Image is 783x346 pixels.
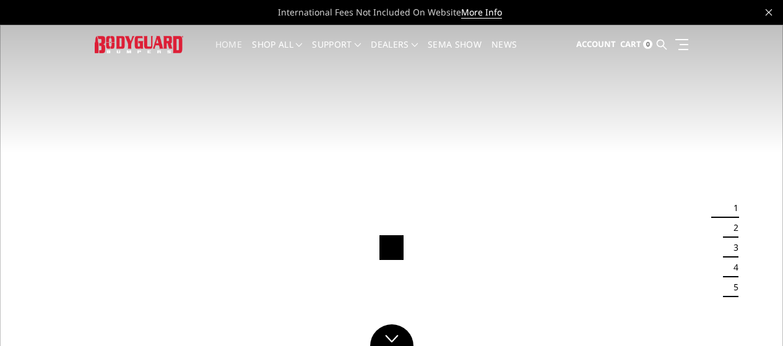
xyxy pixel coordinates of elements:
[428,40,482,64] a: SEMA Show
[461,6,502,19] a: More Info
[95,36,183,53] img: BODYGUARD BUMPERS
[726,238,738,257] button: 3 of 5
[620,28,652,61] a: Cart 0
[726,277,738,297] button: 5 of 5
[620,38,641,50] span: Cart
[726,198,738,218] button: 1 of 5
[726,218,738,238] button: 2 of 5
[252,40,302,64] a: shop all
[370,324,413,346] a: Click to Down
[576,28,616,61] a: Account
[726,257,738,277] button: 4 of 5
[576,38,616,50] span: Account
[215,40,242,64] a: Home
[371,40,418,64] a: Dealers
[491,40,517,64] a: News
[312,40,361,64] a: Support
[643,40,652,49] span: 0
